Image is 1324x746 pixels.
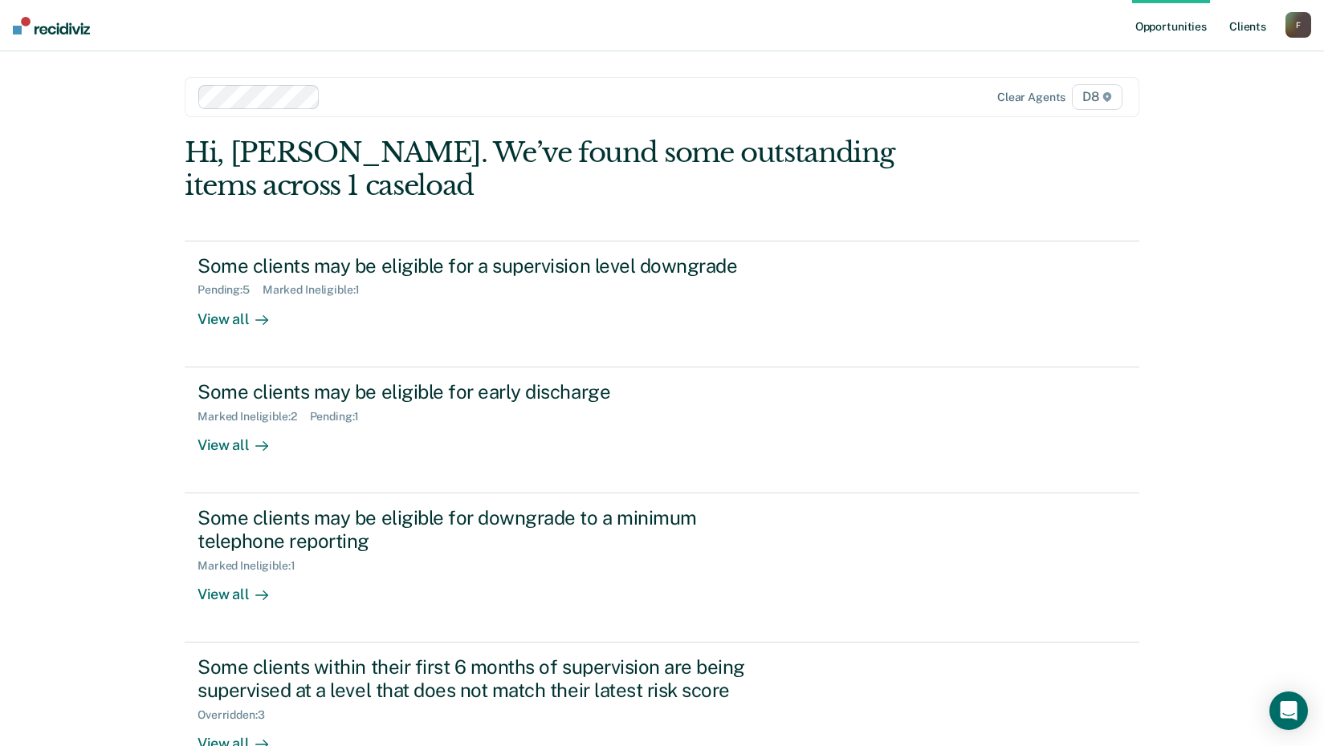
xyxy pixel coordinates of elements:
[198,506,761,553] div: Some clients may be eligible for downgrade to a minimum telephone reporting
[13,17,90,34] img: Recidiviz
[1285,12,1311,38] button: F
[310,410,373,424] div: Pending : 1
[1269,691,1308,730] div: Open Intercom Messenger
[198,254,761,278] div: Some clients may be eligible for a supervision level downgrade
[198,380,761,403] div: Some clients may be eligible for early discharge
[997,91,1065,104] div: Clear agents
[185,367,1139,493] a: Some clients may be eligible for early dischargeMarked Ineligible:2Pending:1View all
[198,572,287,603] div: View all
[198,559,308,573] div: Marked Ineligible : 1
[198,297,287,328] div: View all
[198,655,761,702] div: Some clients within their first 6 months of supervision are being supervised at a level that does...
[185,241,1139,367] a: Some clients may be eligible for a supervision level downgradePending:5Marked Ineligible:1View all
[198,708,277,722] div: Overridden : 3
[198,283,263,297] div: Pending : 5
[198,423,287,454] div: View all
[185,493,1139,643] a: Some clients may be eligible for downgrade to a minimum telephone reportingMarked Ineligible:1Vie...
[185,136,948,202] div: Hi, [PERSON_NAME]. We’ve found some outstanding items across 1 caseload
[1072,84,1122,110] span: D8
[198,410,309,424] div: Marked Ineligible : 2
[263,283,373,297] div: Marked Ineligible : 1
